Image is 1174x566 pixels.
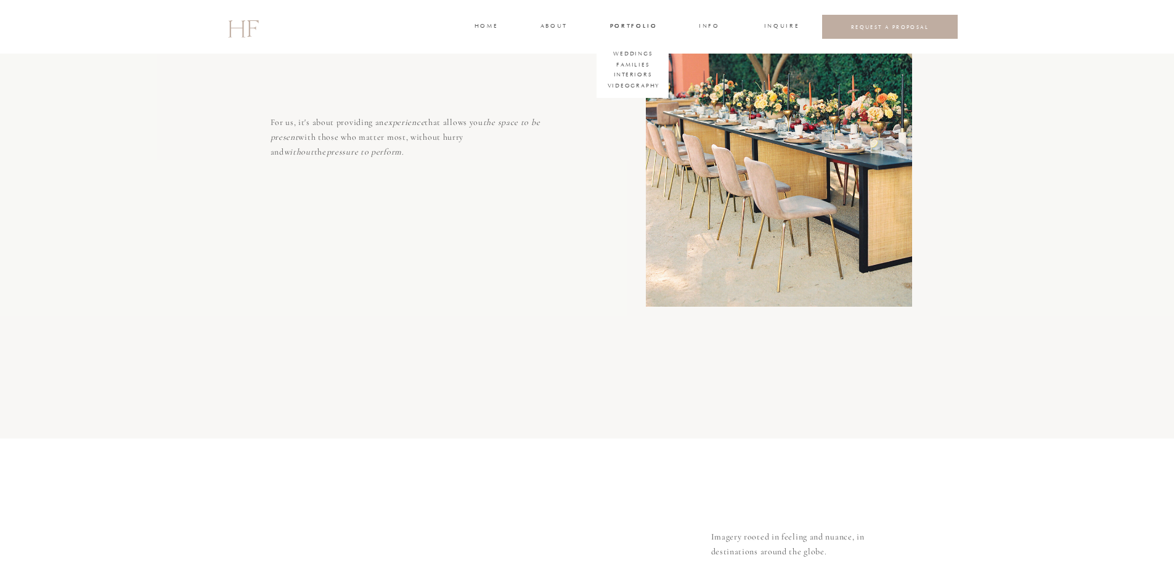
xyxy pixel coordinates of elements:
a: about [540,22,566,33]
a: REQUEST A PROPOSAL [832,23,948,30]
a: HF [227,9,258,45]
a: portfolio [610,22,656,33]
a: VIDEOGRAPHY [608,81,656,92]
a: Interiors [614,70,651,81]
a: home [475,22,497,33]
a: WEDDINGS [612,49,655,60]
a: FAMILIES [615,60,652,71]
p: For us, it's about providing an that allows you with those who matter most, without hurry and the . [271,115,543,168]
i: experience [384,117,425,127]
i: without [284,147,314,157]
i: the space to be present [271,117,540,142]
a: INFO [698,22,721,33]
h2: Imagery rooted in feeling and nuance, in destinations around the globe. [711,530,903,563]
i: pressure to perform [327,147,402,157]
a: INQUIRE [764,22,797,33]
